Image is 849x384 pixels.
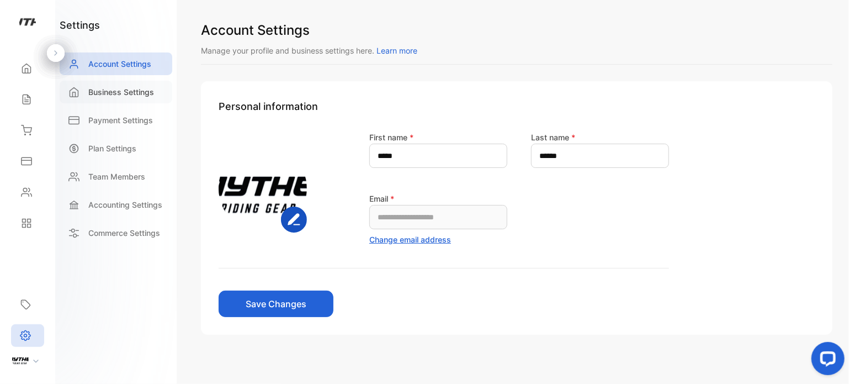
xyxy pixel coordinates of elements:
p: Payment Settings [88,114,153,126]
p: Accounting Settings [88,199,162,211]
label: Last name [531,133,575,142]
button: Save Changes [219,291,333,317]
p: Commerce Settings [88,227,160,239]
span: Learn more [376,46,417,55]
a: Team Members [60,165,172,188]
p: Account Settings [88,58,151,70]
p: Manage your profile and business settings here. [201,45,832,56]
a: Payment Settings [60,109,172,131]
a: Account Settings [60,52,172,75]
img: profile [12,351,29,368]
h1: Account Settings [201,20,832,40]
a: Business Settings [60,81,172,103]
img: https://vencrusme-beta-s3bucket.s3.amazonaws.com/profileimages/5c88365c-0c47-4fc2-8343-31d7428320... [219,144,307,233]
h1: Personal information [219,99,815,114]
label: Email [369,194,394,203]
a: Plan Settings [60,137,172,160]
img: logo [19,14,36,31]
p: Plan Settings [88,143,136,154]
h1: settings [60,18,100,33]
button: Change email address [369,234,451,245]
p: Business Settings [88,86,154,98]
label: First name [369,133,413,142]
a: Commerce Settings [60,222,172,244]
a: Accounting Settings [60,193,172,216]
p: Team Members [88,171,145,182]
iframe: LiveChat chat widget [803,338,849,384]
